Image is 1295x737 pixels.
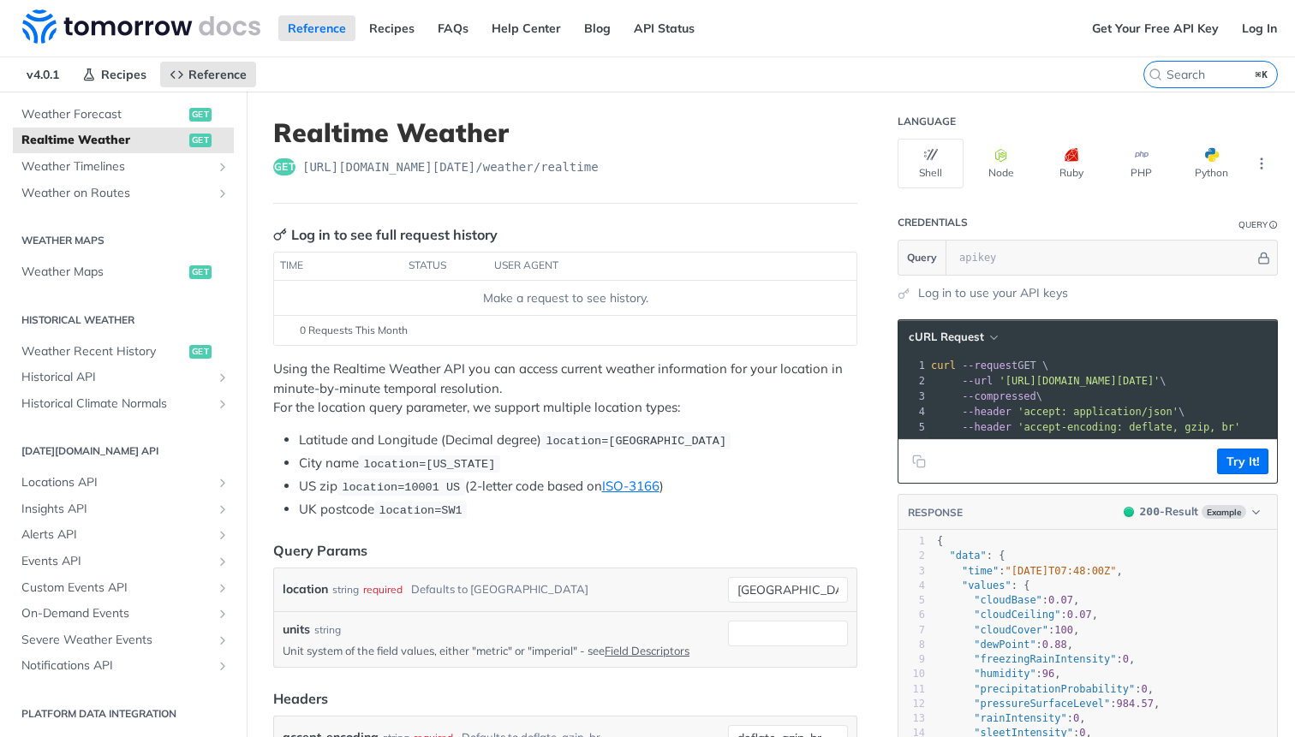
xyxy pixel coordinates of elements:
[937,712,1086,724] span: : ,
[1255,249,1273,266] button: Hide
[546,435,726,448] span: location=[GEOGRAPHIC_DATA]
[299,454,857,473] li: City name
[1115,503,1268,520] button: 200200-ResultExample
[21,369,212,386] span: Historical API
[1067,609,1092,621] span: 0.07
[273,540,367,561] div: Query Params
[216,659,230,673] button: Show subpages for Notifications API
[898,404,928,419] div: 4
[974,609,1060,621] span: "cloudCeiling"
[21,264,185,281] span: Weather Maps
[898,593,925,608] div: 5
[189,345,212,359] span: get
[13,391,234,417] a: Historical Climate NormalsShow subpages for Historical Climate Normals
[1249,151,1274,176] button: More Languages
[1108,139,1174,188] button: PHP
[962,421,1012,433] span: --header
[278,15,355,41] a: Reference
[903,329,1003,346] button: cURL Request
[189,265,212,279] span: get
[273,688,328,709] div: Headers
[21,579,212,597] span: Custom Events API
[13,102,234,128] a: Weather Forecastget
[216,160,230,174] button: Show subpages for Weather Timelines
[898,682,925,697] div: 11
[962,360,1017,371] span: --request
[13,365,234,390] a: Historical APIShow subpages for Historical API
[898,389,928,404] div: 3
[898,373,928,389] div: 2
[273,360,857,418] p: Using the Realtime Weather API you can access current weather information for your location in mi...
[17,62,69,87] span: v4.0.1
[1042,639,1067,651] span: 0.88
[216,555,230,568] button: Show subpages for Events API
[403,253,488,280] th: status
[189,134,212,147] span: get
[1073,712,1079,724] span: 0
[160,62,256,87] a: Reference
[1123,653,1129,665] span: 0
[974,653,1116,665] span: "freezingRainIntensity"
[1140,505,1160,518] span: 200
[273,117,857,148] h1: Realtime Weather
[21,605,212,622] span: On-Demand Events
[974,698,1110,710] span: "pressureSurfaceLevel"
[300,323,408,338] span: 0 Requests This Month
[898,667,925,681] div: 10
[931,360,1048,371] span: GET \
[21,343,185,360] span: Weather Recent History
[1048,594,1073,606] span: 0.07
[962,390,1036,402] span: --compressed
[605,644,689,657] a: Field Descriptors
[13,522,234,548] a: Alerts APIShow subpages for Alerts API
[898,241,946,275] button: Query
[575,15,620,41] a: Blog
[13,549,234,574] a: Events APIShow subpages for Events API
[937,594,1079,606] span: : ,
[299,431,857,450] li: Latitude and Longitude (Decimal degree)
[13,601,234,627] a: On-Demand EventsShow subpages for On-Demand Events
[937,683,1154,695] span: : ,
[968,139,1034,188] button: Node
[273,228,287,241] svg: Key
[21,553,212,570] span: Events API
[379,504,462,517] span: location=SW1
[898,419,928,435] div: 5
[216,502,230,516] button: Show subpages for Insights API
[13,312,234,328] h2: Historical Weather
[1149,68,1162,81] svg: Search
[1251,66,1273,83] kbd: ⌘K
[21,158,212,175] span: Weather Timelines
[411,577,588,602] div: Defaults to [GEOGRAPHIC_DATA]
[898,652,925,667] div: 9
[1238,218,1278,231] div: QueryInformation
[937,550,1006,562] span: : {
[216,397,230,411] button: Show subpages for Historical Climate Normals
[624,15,704,41] a: API Status
[974,624,1048,636] span: "cloudCover"
[931,375,1167,387] span: \
[482,15,570,41] a: Help Center
[937,565,1123,577] span: : ,
[13,443,234,459] h2: [DATE][DOMAIN_NAME] API
[360,15,424,41] a: Recipes
[898,579,925,593] div: 4
[951,241,1255,275] input: apikey
[1124,507,1134,517] span: 200
[937,668,1061,680] span: : ,
[1017,421,1240,433] span: 'accept-encoding: deflate, gzip, br'
[13,496,234,522] a: Insights APIShow subpages for Insights API
[949,550,986,562] span: "data"
[283,643,721,658] p: Unit system of the field values, either "metric" or "imperial" - see
[1202,505,1246,519] span: Example
[314,622,341,638] div: string
[907,250,937,265] span: Query
[189,108,212,122] span: get
[342,481,460,494] span: location=10001 US
[21,474,212,491] span: Locations API
[962,406,1012,418] span: --header
[13,339,234,365] a: Weather Recent Historyget
[602,478,659,494] a: ISO-3166
[931,406,1185,418] span: \
[937,535,943,547] span: {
